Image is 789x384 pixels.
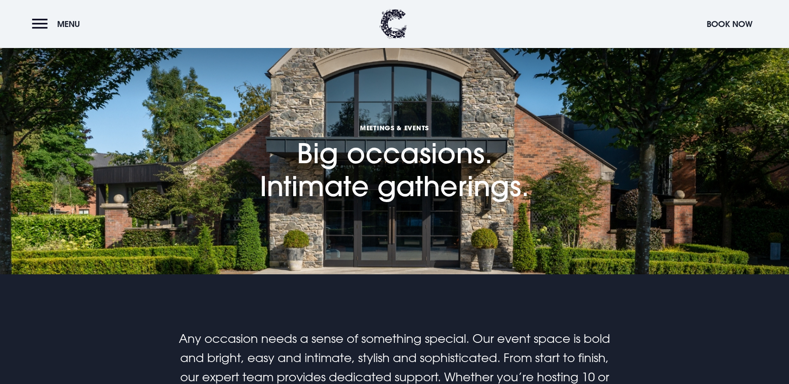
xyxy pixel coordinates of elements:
span: Meetings & Events [260,123,529,132]
button: Book Now [702,14,757,34]
span: Menu [57,19,80,29]
h1: Big occasions. Intimate gatherings. [260,76,529,203]
img: Clandeboye Lodge [380,9,407,39]
button: Menu [32,14,85,34]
